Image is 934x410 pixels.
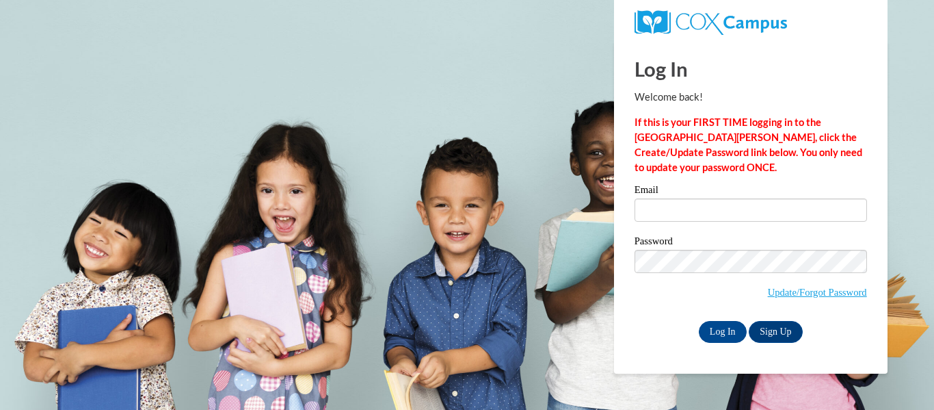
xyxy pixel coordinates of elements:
[749,321,802,343] a: Sign Up
[768,287,867,298] a: Update/Forgot Password
[635,236,867,250] label: Password
[635,10,787,35] img: COX Campus
[635,16,787,27] a: COX Campus
[635,116,862,173] strong: If this is your FIRST TIME logging in to the [GEOGRAPHIC_DATA][PERSON_NAME], click the Create/Upd...
[699,321,747,343] input: Log In
[635,185,867,198] label: Email
[635,90,867,105] p: Welcome back!
[635,55,867,83] h1: Log In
